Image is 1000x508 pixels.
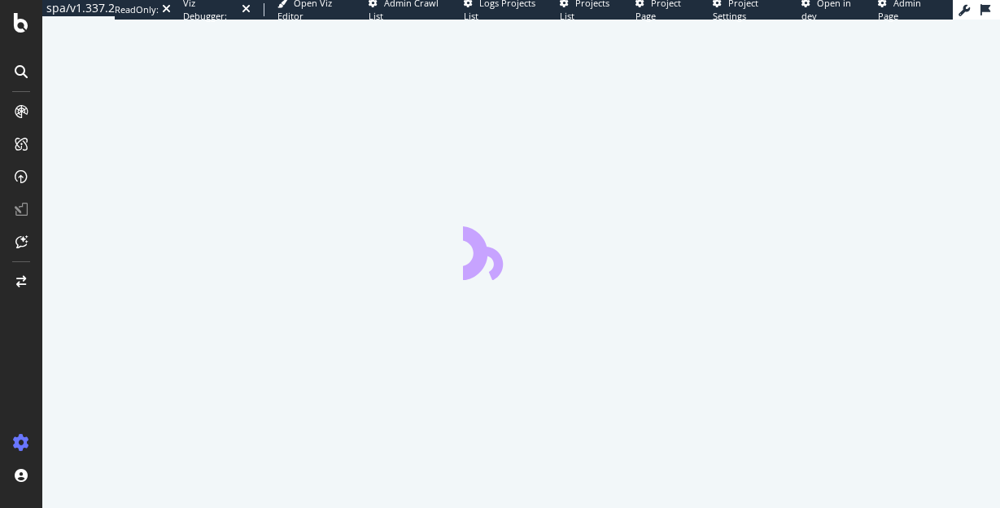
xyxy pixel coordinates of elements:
[463,221,580,280] div: animation
[115,3,159,16] div: ReadOnly:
